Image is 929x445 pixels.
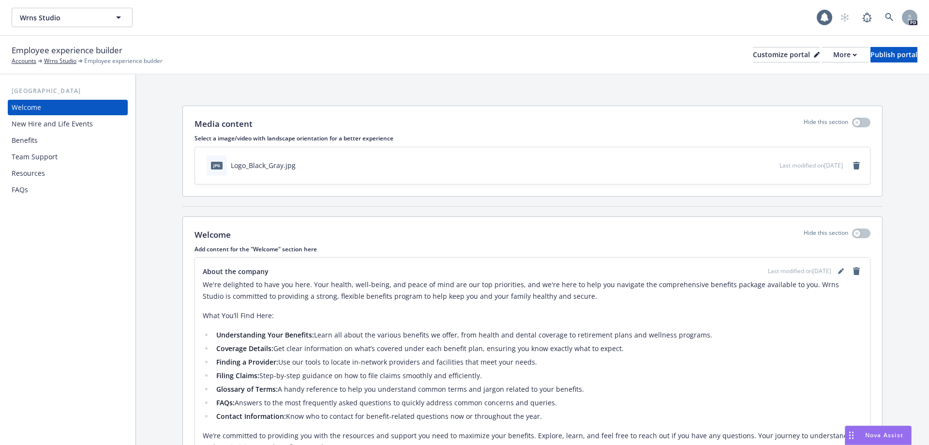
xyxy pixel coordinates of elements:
[804,229,848,241] p: Hide this section
[845,426,857,445] div: Drag to move
[8,166,128,181] a: Resources
[216,357,278,367] strong: Finding a Provider:
[8,100,128,115] a: Welcome
[768,267,831,276] span: Last modified on [DATE]
[8,86,128,96] div: [GEOGRAPHIC_DATA]
[231,160,296,170] div: Logo_Black_Gray.jpg
[12,100,41,115] div: Welcome
[216,371,259,380] strong: Filing Claims:
[8,149,128,165] a: Team Support
[804,118,848,130] p: Hide this section
[213,329,862,341] li: Learn all about the various benefits we offer, from health and dental coverage to retirement plan...
[216,330,314,339] strong: Understanding Your Benefits:
[865,431,903,439] span: Nova Assist
[12,57,36,65] a: Accounts
[84,57,163,65] span: Employee experience builder
[870,47,917,62] button: Publish portal
[195,245,870,253] p: Add content for the "Welcome" section here
[213,384,862,395] li: A handy reference to help you understand common terms and jargon related to your benefits.
[751,160,759,170] button: download file
[753,47,820,62] button: Customize portal
[203,266,269,276] span: About the company
[211,162,223,169] span: jpg
[822,47,869,62] button: More
[216,412,286,421] strong: Contact Information:
[12,8,133,27] button: Wrns Studio
[8,116,128,132] a: New Hire and Life Events
[12,166,45,181] div: Resources
[20,13,104,23] span: Wrns Studio
[195,134,870,142] p: Select a image/video with landscape orientation for a better experience
[12,182,28,198] div: FAQs
[857,8,877,27] a: Report a Bug
[8,133,128,148] a: Benefits
[213,356,862,368] li: Use our tools to locate in-network providers and facilities that meet your needs.
[213,343,862,354] li: Get clear information on what’s covered under each benefit plan, ensuring you know exactly what t...
[44,57,76,65] a: Wrns Studio
[835,8,854,27] a: Start snowing
[767,160,776,170] button: preview file
[779,161,843,169] span: Last modified on [DATE]
[851,160,862,171] a: remove
[12,133,38,148] div: Benefits
[195,229,231,241] p: Welcome
[213,397,862,409] li: Answers to the most frequently asked questions to quickly address common concerns and queries.
[845,426,912,445] button: Nova Assist
[203,279,862,302] p: We're delighted to have you here. Your health, well-being, and peace of mind are our top prioriti...
[8,182,128,198] a: FAQs
[216,384,278,394] strong: Glossary of Terms:
[851,265,862,277] a: remove
[195,118,253,130] p: Media content
[216,344,273,353] strong: Coverage Details:
[835,265,847,277] a: editPencil
[12,149,58,165] div: Team Support
[216,398,235,407] strong: FAQs:
[833,47,857,62] div: More
[12,116,93,132] div: New Hire and Life Events
[12,44,122,57] span: Employee experience builder
[213,370,862,382] li: Step-by-step guidance on how to file claims smoothly and efficiently.
[880,8,899,27] a: Search
[213,411,862,422] li: Know who to contact for benefit-related questions now or throughout the year.
[203,310,862,322] p: What You’ll Find Here:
